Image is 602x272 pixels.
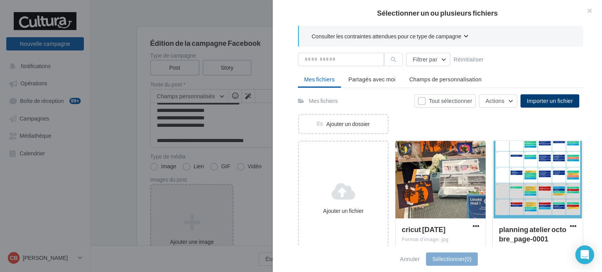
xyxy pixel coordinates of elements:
div: Format d'image: jpg [402,236,479,243]
button: Importer un fichier [520,94,579,108]
span: Partagés avec moi [348,76,395,83]
div: Format d'image: jpg [499,245,577,252]
span: planning atelier octobre_page-0001 [499,225,566,243]
button: Annuler [397,254,423,264]
span: Mes fichiers [304,76,335,83]
span: Champs de personnalisation [409,76,482,83]
button: Filtrer par [406,53,450,66]
button: Réinitialiser [450,55,487,64]
span: Importer un fichier [527,97,573,104]
span: (0) [464,256,471,262]
span: cricut halloween [402,225,446,234]
h2: Sélectionner un ou plusieurs fichiers [285,9,589,16]
div: Open Intercom Messenger [575,245,594,264]
button: Sélectionner(0) [426,252,478,266]
div: Ajouter un dossier [299,120,388,128]
button: Actions [479,94,517,108]
span: Actions [486,97,504,104]
button: Consulter les contraintes attendues pour ce type de campagne [312,32,468,42]
span: Consulter les contraintes attendues pour ce type de campagne [312,32,461,40]
div: Mes fichiers [309,97,338,105]
button: Tout sélectionner [414,94,476,108]
div: Ajouter un fichier [302,207,384,215]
